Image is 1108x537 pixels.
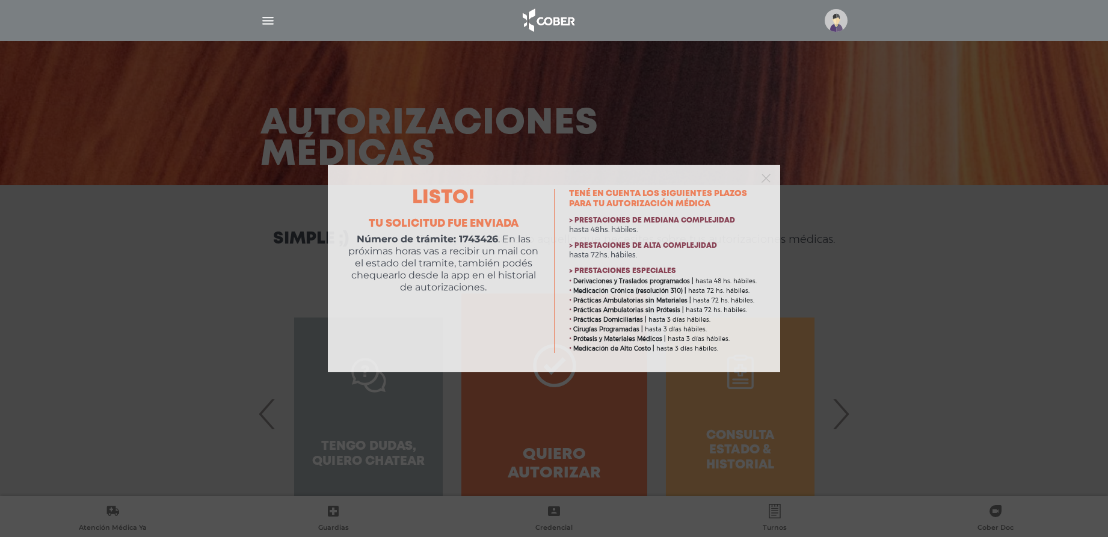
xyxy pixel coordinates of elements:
span: hasta 3 días hábiles. [668,335,730,343]
b: Medicación de Alto Costo | [573,345,654,352]
h3: Tené en cuenta los siguientes plazos para tu autorización médica [569,189,761,209]
p: hasta 48hs. hábiles. [569,225,761,235]
b: Medicación Crónica (resolución 310) | [573,287,686,295]
h4: > Prestaciones de mediana complejidad [569,216,761,225]
span: hasta 3 días hábiles. [648,316,710,324]
h4: > Prestaciones de alta complejidad [569,242,761,250]
span: hasta 3 días hábiles. [656,345,718,352]
span: hasta 72 hs. hábiles. [688,287,749,295]
h4: Tu solicitud fue enviada [347,218,540,231]
b: Número de trámite: 1743426 [357,233,498,245]
span: hasta 72 hs. hábiles. [693,296,754,304]
b: Prácticas Ambulatorias sin Prótesis | [573,306,684,314]
h4: > Prestaciones especiales [569,267,761,275]
b: Prácticas Domiciliarias | [573,316,647,324]
span: hasta 3 días hábiles. [645,325,707,333]
h2: Listo! [347,189,540,208]
span: hasta 72 hs. hábiles. [686,306,747,314]
span: hasta 48 hs. hábiles. [695,277,757,285]
b: Prácticas Ambulatorias sin Materiales | [573,296,691,304]
b: Cirugías Programadas | [573,325,643,333]
b: Derivaciones y Traslados programados | [573,277,694,285]
b: Prótesis y Materiales Médicos | [573,335,666,343]
p: . En las próximas horas vas a recibir un mail con el estado del tramite, también podés chequearlo... [347,233,540,293]
p: hasta 72hs. hábiles. [569,250,761,260]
